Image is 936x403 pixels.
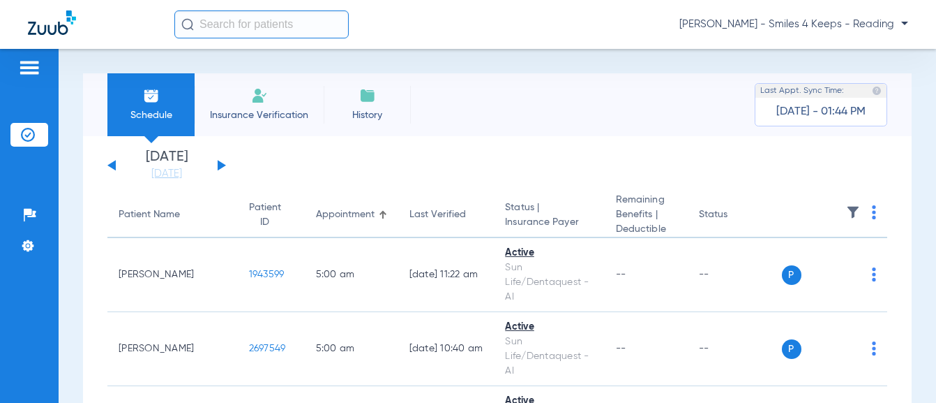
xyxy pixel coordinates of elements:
td: [DATE] 10:40 AM [398,312,495,386]
div: Active [505,320,594,335]
div: Active [505,246,594,261]
img: group-dot-blue.svg [872,205,876,219]
iframe: Chat Widget [866,336,936,403]
div: Patient Name [119,207,227,222]
span: [DATE] - 01:44 PM [776,105,866,119]
th: Remaining Benefits | [605,193,688,238]
a: [DATE] [125,167,209,181]
img: filter.svg [846,205,860,219]
th: Status | [494,193,605,238]
img: Manual Insurance Verification [251,87,268,104]
img: group-dot-blue.svg [872,268,876,281]
img: x.svg [840,268,854,281]
img: Schedule [143,87,160,104]
div: Patient ID [249,200,294,230]
span: -- [616,344,626,353]
td: 5:00 AM [305,238,398,312]
div: Last Verified [409,207,466,222]
span: Insurance Verification [205,108,313,122]
div: Sun Life/Dentaquest - AI [505,261,594,305]
span: P [782,265,801,285]
img: Search Icon [181,18,194,31]
span: History [334,108,400,122]
td: 5:00 AM [305,312,398,386]
span: 1943599 [249,270,285,279]
span: Deductible [616,222,677,237]
th: Status [688,193,782,238]
span: Insurance Payer [505,215,594,230]
span: -- [616,270,626,279]
img: History [359,87,376,104]
div: Patient Name [119,207,180,222]
img: hamburger-icon [18,59,40,76]
span: 2697549 [249,344,286,353]
div: Patient ID [249,200,281,230]
span: Schedule [118,108,184,122]
div: Appointment [316,207,375,222]
li: [DATE] [125,150,209,181]
div: Last Verified [409,207,483,222]
div: Sun Life/Dentaquest - AI [505,335,594,379]
span: [PERSON_NAME] - Smiles 4 Keeps - Reading [679,17,908,31]
img: last sync help info [872,86,882,96]
span: Last Appt. Sync Time: [760,84,844,98]
span: P [782,339,801,359]
input: Search for patients [174,10,349,38]
td: [DATE] 11:22 AM [398,238,495,312]
div: Appointment [316,207,387,222]
img: x.svg [840,342,854,356]
td: [PERSON_NAME] [107,238,238,312]
td: [PERSON_NAME] [107,312,238,386]
td: -- [688,238,782,312]
img: Zuub Logo [28,10,76,35]
td: -- [688,312,782,386]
